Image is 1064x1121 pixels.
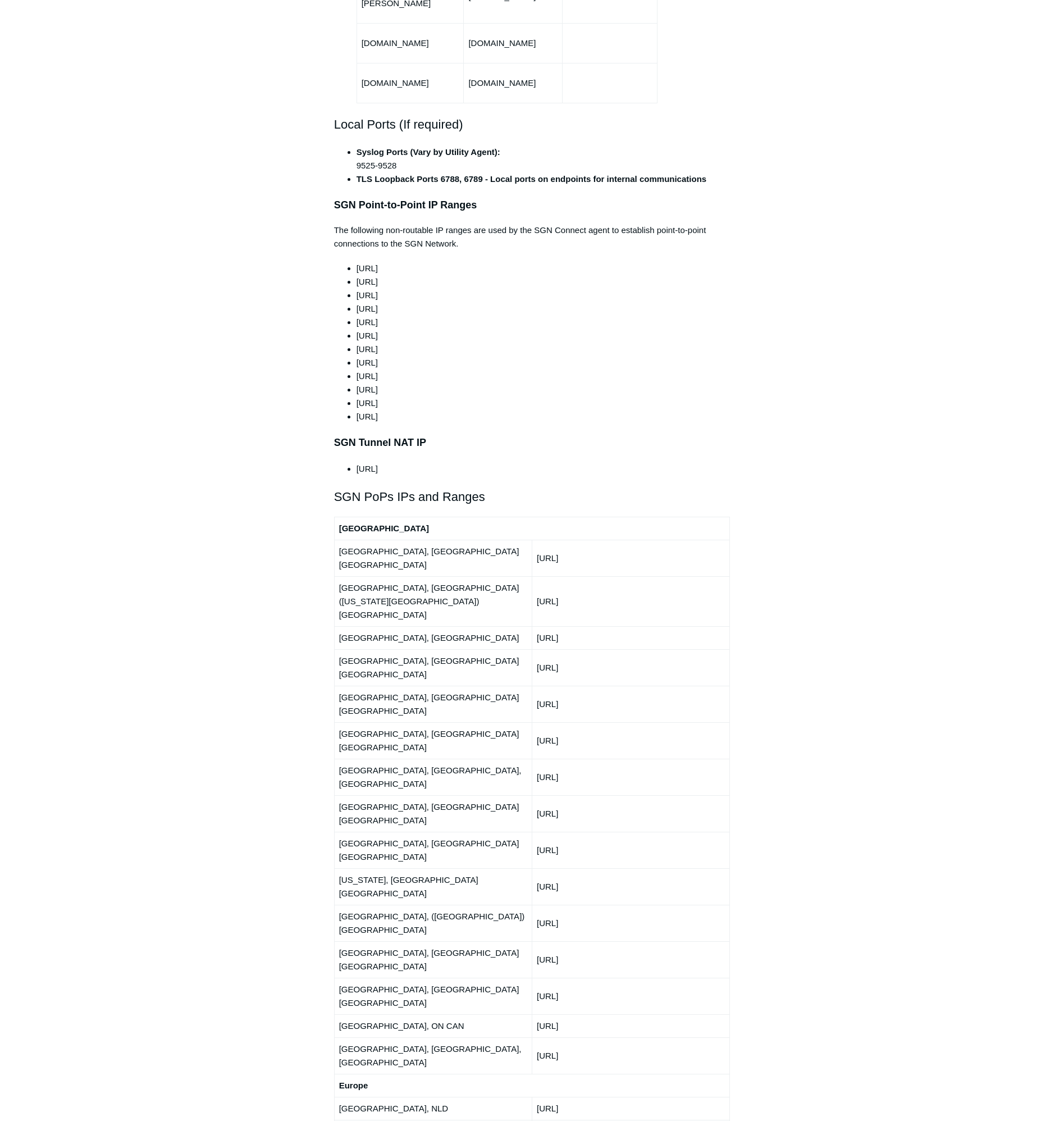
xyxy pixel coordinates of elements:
td: [GEOGRAPHIC_DATA], [GEOGRAPHIC_DATA] [GEOGRAPHIC_DATA] [334,722,532,759]
li: [URL] [357,302,730,316]
td: [GEOGRAPHIC_DATA], NLD [334,1097,532,1120]
span: [URL] [357,371,378,381]
td: [URL] [532,626,729,649]
span: [URL] [357,385,378,394]
p: [DOMAIN_NAME] [468,37,558,50]
td: [URL] [532,978,729,1014]
span: [URL] [357,263,378,273]
p: [DOMAIN_NAME] [362,37,459,50]
td: [GEOGRAPHIC_DATA], [GEOGRAPHIC_DATA] [GEOGRAPHIC_DATA] [334,649,532,686]
td: [GEOGRAPHIC_DATA], [GEOGRAPHIC_DATA] [GEOGRAPHIC_DATA] [334,978,532,1014]
li: [URL] [357,410,730,423]
p: The following non-routable IP ranges are used by the SGN Connect agent to establish point-to-poin... [334,224,730,250]
td: [URL] [532,540,729,576]
td: [URL] [532,941,729,978]
td: [URL] [532,722,729,759]
li: 9525-9528 [357,145,730,172]
span: [URL] [357,344,378,354]
td: [URL] [532,1037,729,1074]
td: [GEOGRAPHIC_DATA], [GEOGRAPHIC_DATA] [GEOGRAPHIC_DATA] [334,795,532,832]
td: [URL] [532,905,729,941]
td: [URL] [532,686,729,722]
span: [URL] [357,358,378,367]
p: [DOMAIN_NAME] [468,76,558,90]
td: [URL] [532,1014,729,1037]
td: [GEOGRAPHIC_DATA], [GEOGRAPHIC_DATA], [GEOGRAPHIC_DATA] [334,759,532,795]
strong: [GEOGRAPHIC_DATA] [339,523,429,533]
h2: Local Ports (If required) [334,115,730,134]
td: [GEOGRAPHIC_DATA], [GEOGRAPHIC_DATA], [GEOGRAPHIC_DATA] [334,1037,532,1074]
strong: Syslog Ports (Vary by Utility Agent): [357,147,500,157]
td: [URL] [532,576,729,626]
h3: SGN Point-to-Point IP Ranges [334,197,730,213]
td: [GEOGRAPHIC_DATA], ON CAN [334,1014,532,1037]
p: [DOMAIN_NAME] [362,76,459,90]
li: [URL] [357,462,730,476]
td: [GEOGRAPHIC_DATA], [GEOGRAPHIC_DATA] [GEOGRAPHIC_DATA] [334,941,532,978]
td: [US_STATE], [GEOGRAPHIC_DATA] [GEOGRAPHIC_DATA] [334,868,532,905]
td: [URL] [532,795,729,832]
td: [GEOGRAPHIC_DATA], ([GEOGRAPHIC_DATA]) [GEOGRAPHIC_DATA] [334,905,532,941]
li: [URL] [357,316,730,329]
td: [URL] [532,649,729,686]
td: [URL] [532,1097,729,1120]
td: [URL] [532,868,729,905]
span: [URL] [357,398,378,408]
li: [URL] [357,275,730,289]
strong: TLS Loopback Ports 6788, 6789 - Local ports on endpoints for internal communications [357,174,706,184]
td: [URL] [532,759,729,795]
td: [URL] [532,832,729,868]
td: [GEOGRAPHIC_DATA], [GEOGRAPHIC_DATA] ([US_STATE][GEOGRAPHIC_DATA]) [GEOGRAPHIC_DATA] [334,576,532,626]
strong: Europe [339,1081,368,1090]
h2: SGN PoPs IPs and Ranges [334,487,730,507]
li: [URL] [357,329,730,343]
td: [GEOGRAPHIC_DATA], [GEOGRAPHIC_DATA] [GEOGRAPHIC_DATA] [334,686,532,722]
td: [GEOGRAPHIC_DATA], [GEOGRAPHIC_DATA] [334,626,532,649]
li: [URL] [357,289,730,302]
h3: SGN Tunnel NAT IP [334,435,730,451]
td: [GEOGRAPHIC_DATA], [GEOGRAPHIC_DATA] [GEOGRAPHIC_DATA] [334,540,532,576]
td: [GEOGRAPHIC_DATA], [GEOGRAPHIC_DATA] [GEOGRAPHIC_DATA] [334,832,532,868]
